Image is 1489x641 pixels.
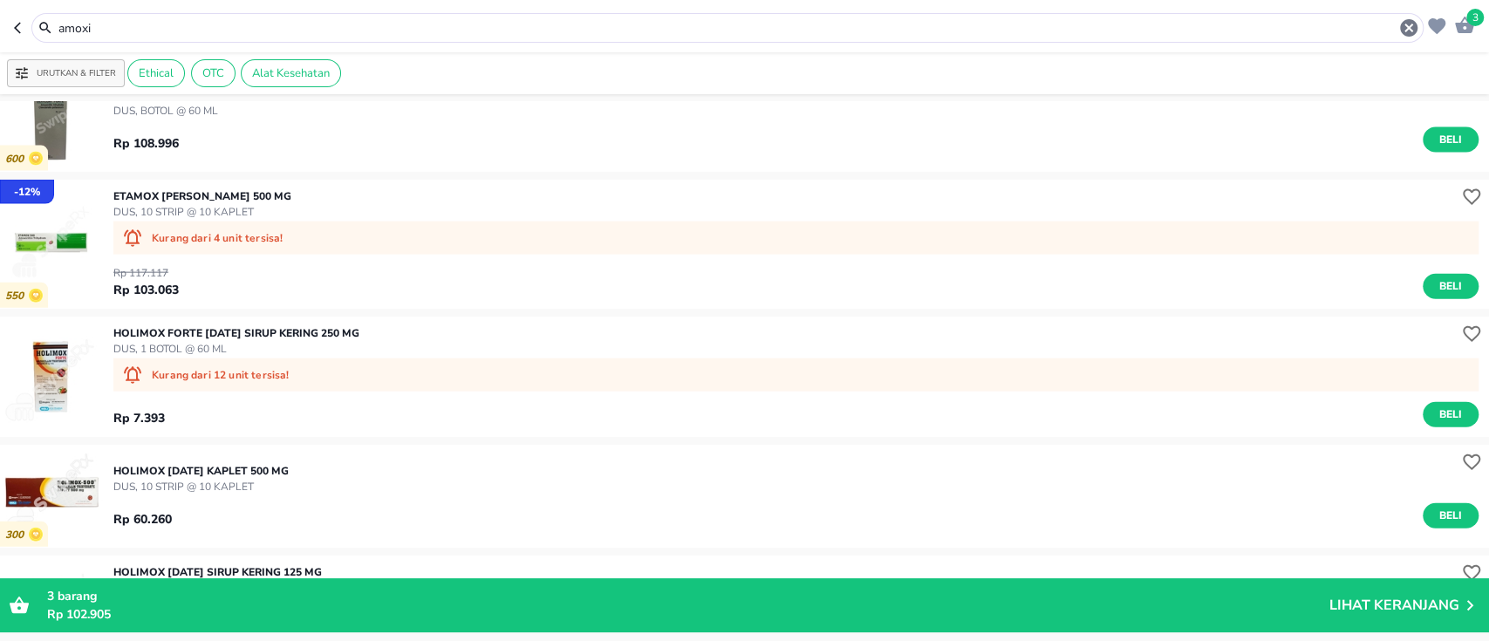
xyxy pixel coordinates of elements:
p: Urutkan & Filter [37,67,116,80]
p: Rp 108.996 [113,134,179,153]
button: 3 [1450,10,1475,38]
p: HOLIMOX [DATE] KAPLET 500 MG [113,463,289,479]
span: Beli [1436,277,1465,296]
input: Cari 4000+ produk di sini [57,19,1398,38]
button: Beli [1423,402,1479,427]
span: Beli [1436,507,1465,525]
span: Ethical [128,65,184,81]
p: - 12 % [14,184,40,200]
button: Urutkan & Filter [7,59,125,87]
div: Kurang dari 12 unit tersisa! [113,358,1479,392]
p: ETAMOX [PERSON_NAME] 500 MG [113,188,291,204]
p: Rp 60.260 [113,510,172,528]
p: DUS, 10 STRIP @ 10 KAPLET [113,204,291,220]
div: Ethical [127,59,185,87]
p: DUS, 10 STRIP @ 10 KAPLET [113,479,289,494]
span: Beli [1436,131,1465,149]
p: Rp 117.117 [113,265,179,281]
p: 300 [5,528,29,542]
div: Kurang dari 4 unit tersisa! [113,222,1479,255]
p: HOLIMOX FORTE [DATE] SIRUP KERING 250 MG [113,325,359,341]
p: Rp 103.063 [113,281,179,299]
span: Rp 102.905 [47,606,111,623]
p: 600 [5,153,29,166]
p: barang [47,587,1329,605]
span: 3 [47,588,54,604]
button: Beli [1423,127,1479,153]
p: DUS, BOTOL @ 60 ML [113,103,359,119]
span: Beli [1436,406,1465,424]
span: OTC [192,65,235,81]
div: Alat Kesehatan [241,59,341,87]
button: Beli [1423,274,1479,299]
p: HOLIMOX [DATE] SIRUP KERING 125 MG [113,564,322,580]
button: Beli [1423,503,1479,528]
p: DUS, 1 BOTOL @ 60 ML [113,341,359,357]
p: 550 [5,290,29,303]
p: Rp 7.393 [113,409,165,427]
div: OTC [191,59,236,87]
span: 3 [1466,9,1484,26]
span: Alat Kesehatan [242,65,340,81]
